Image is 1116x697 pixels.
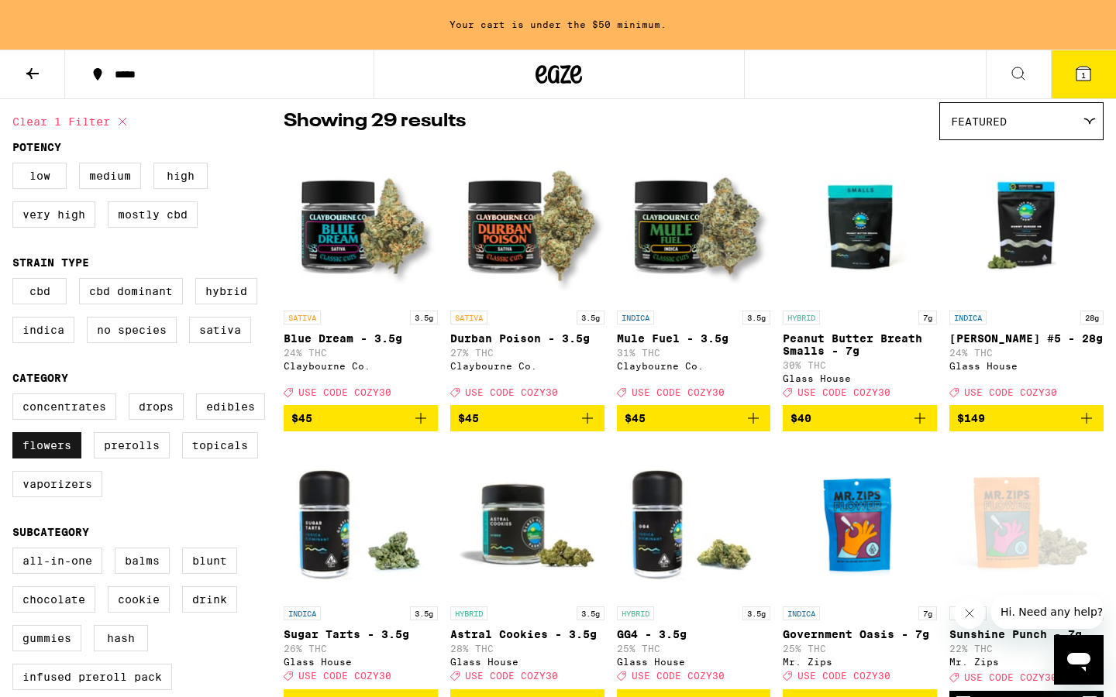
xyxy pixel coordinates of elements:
p: Mule Fuel - 3.5g [617,332,771,345]
p: 27% THC [450,348,604,358]
span: USE CODE COZY30 [964,673,1057,683]
label: All-In-One [12,548,102,574]
p: Showing 29 results [284,108,466,135]
p: 30% THC [783,360,937,370]
legend: Category [12,372,68,384]
p: SATIVA [949,606,987,620]
label: Sativa [189,317,251,343]
span: USE CODE COZY30 [632,671,725,682]
span: 1 [1081,70,1086,80]
img: Mr. Zips - Government Oasis - 7g [783,444,937,599]
label: Blunt [182,548,237,574]
p: Durban Poison - 3.5g [450,332,604,345]
label: Edibles [196,393,265,420]
div: Claybourne Co. [450,361,604,371]
p: INDICA [617,311,654,324]
iframe: Button to launch messaging window [1054,635,1104,685]
div: Claybourne Co. [617,361,771,371]
img: Claybourne Co. - Blue Dream - 3.5g [284,148,438,303]
span: USE CODE COZY30 [298,671,391,682]
span: USE CODE COZY30 [964,387,1057,397]
span: USE CODE COZY30 [465,671,558,682]
p: 24% THC [284,348,438,358]
p: INDICA [284,606,321,620]
label: Flowers [12,432,81,458]
p: 24% THC [949,348,1104,358]
label: Topicals [182,432,258,458]
p: Government Oasis - 7g [783,628,937,640]
a: Open page for Peanut Butter Breath Smalls - 7g from Glass House [783,148,937,405]
legend: Subcategory [12,526,89,538]
span: USE CODE COZY30 [797,671,890,682]
label: Indica [12,317,74,343]
div: Glass House [783,373,937,383]
p: Peanut Butter Breath Smalls - 7g [783,332,937,357]
label: Balms [115,548,170,574]
span: $149 [957,412,985,424]
p: 25% THC [617,644,771,654]
p: INDICA [949,311,987,324]
p: 31% THC [617,348,771,358]
label: Low [12,163,67,189]
button: Add to bag [949,405,1104,431]
label: Prerolls [94,432,170,458]
p: INDICA [783,606,820,620]
p: 26% THC [284,644,438,654]
label: Hybrid [195,278,257,304]
label: Infused Preroll Pack [12,664,172,690]
p: 28% THC [450,644,604,654]
div: Glass House [450,657,604,667]
label: Drops [129,393,184,420]
p: HYBRID [783,311,820,324]
img: Claybourne Co. - Durban Poison - 3.5g [450,148,604,303]
a: Open page for Blue Dream - 3.5g from Claybourne Co. [284,148,438,405]
div: Glass House [284,657,438,667]
label: CBD Dominant [79,278,183,304]
p: 28g [1080,311,1104,324]
span: $45 [291,412,312,424]
div: Mr. Zips [949,657,1104,667]
p: Astral Cookies - 3.5g [450,628,604,640]
p: [PERSON_NAME] #5 - 28g [949,332,1104,345]
span: $45 [625,412,646,424]
p: HYBRID [450,606,487,620]
p: 3.5g [410,311,438,324]
iframe: Close message [954,598,985,629]
p: 3.5g [577,311,604,324]
legend: Strain Type [12,256,89,269]
div: Claybourne Co. [284,361,438,371]
p: 3.5g [742,311,770,324]
a: Open page for Government Oasis - 7g from Mr. Zips [783,444,937,688]
a: Open page for Mule Fuel - 3.5g from Claybourne Co. [617,148,771,405]
p: GG4 - 3.5g [617,628,771,640]
label: Hash [94,625,148,651]
iframe: Message from company [991,595,1104,629]
label: Gummies [12,625,81,651]
span: USE CODE COZY30 [632,387,725,397]
img: Glass House - Donny Burger #5 - 28g [949,148,1104,303]
label: Chocolate [12,586,95,613]
img: Glass House - Astral Cookies - 3.5g [450,444,604,599]
label: Vaporizers [12,471,102,497]
a: Open page for Durban Poison - 3.5g from Claybourne Co. [450,148,604,405]
div: Glass House [617,657,771,667]
a: Open page for Sunshine Punch - 7g from Mr. Zips [949,444,1104,690]
a: Open page for Sugar Tarts - 3.5g from Glass House [284,444,438,688]
span: $40 [790,412,811,424]
img: Claybourne Co. - Mule Fuel - 3.5g [617,148,771,303]
a: Open page for GG4 - 3.5g from Glass House [617,444,771,688]
p: Sugar Tarts - 3.5g [284,628,438,640]
p: SATIVA [450,311,487,324]
p: Sunshine Punch - 7g [949,628,1104,640]
label: Cookie [108,586,170,613]
p: HYBRID [617,606,654,620]
button: Add to bag [783,405,937,431]
p: 25% THC [783,644,937,654]
span: USE CODE COZY30 [797,387,890,397]
img: Glass House - Sugar Tarts - 3.5g [284,444,438,599]
a: Open page for Astral Cookies - 3.5g from Glass House [450,444,604,688]
label: Very High [12,201,95,228]
p: 3.5g [742,606,770,620]
legend: Potency [12,141,61,153]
